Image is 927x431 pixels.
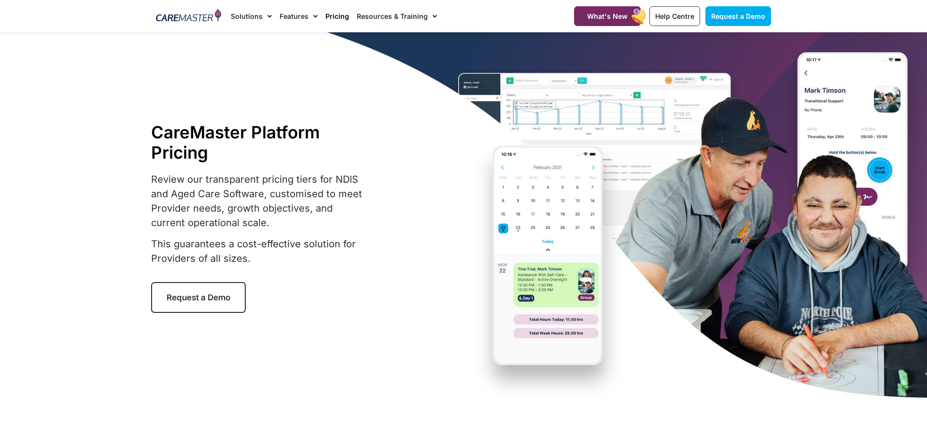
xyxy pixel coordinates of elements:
[649,6,700,26] a: Help Centre
[151,122,368,162] h1: CareMaster Platform Pricing
[151,237,368,266] p: This guarantees a cost-effective solution for Providers of all sizes.
[156,9,221,24] img: CareMaster Logo
[587,12,628,20] span: What's New
[711,12,765,20] span: Request a Demo
[705,6,771,26] a: Request a Demo
[151,172,368,230] p: Review our transparent pricing tiers for NDIS and Aged Care Software, customised to meet Provider...
[655,12,694,20] span: Help Centre
[574,6,641,26] a: What's New
[167,293,230,302] span: Request a Demo
[151,282,246,313] a: Request a Demo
